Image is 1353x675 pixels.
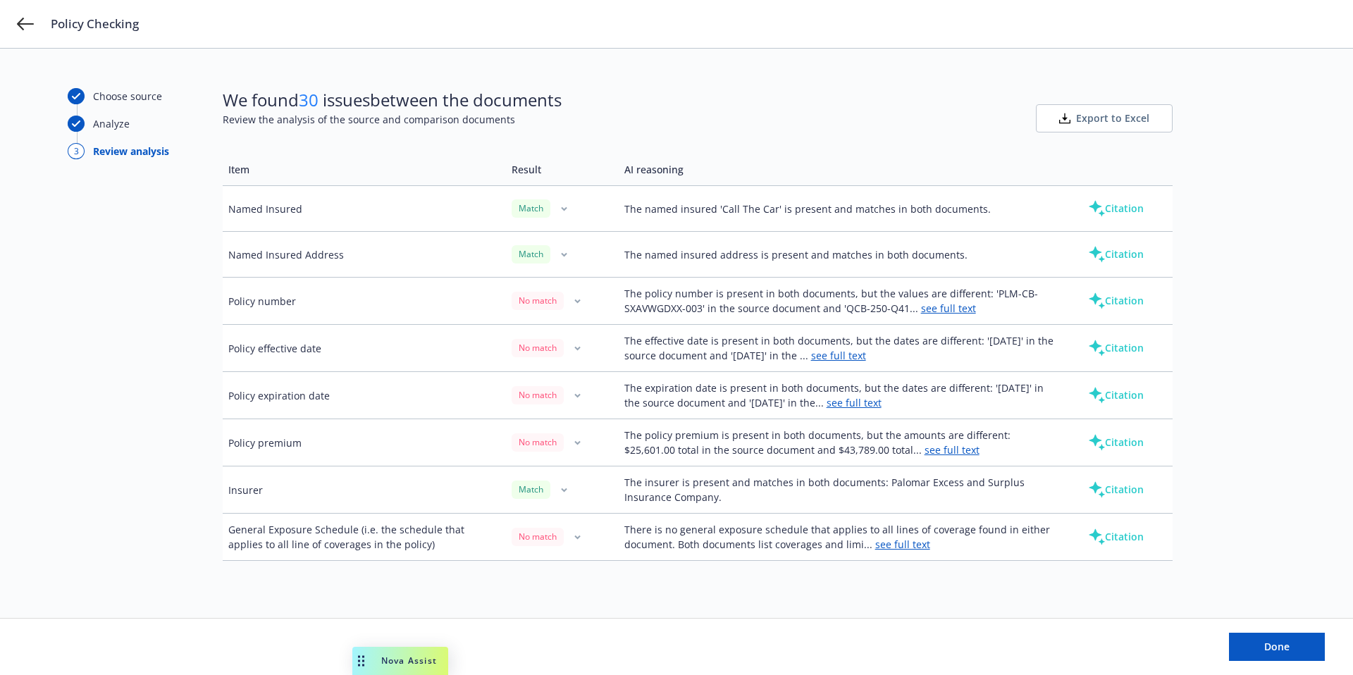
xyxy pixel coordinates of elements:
span: Done [1264,640,1290,653]
span: Nova Assist [381,655,437,667]
div: Analyze [93,116,130,131]
td: Policy expiration date [223,372,506,419]
td: The effective date is present in both documents, but the dates are different: '[DATE]' in the sou... [619,325,1060,372]
td: The expiration date is present in both documents, but the dates are different: '[DATE]' in the so... [619,372,1060,419]
div: Choose source [93,89,162,104]
a: see full text [875,538,930,551]
button: Citation [1065,523,1166,551]
div: Match [512,245,550,263]
div: Match [512,481,550,498]
span: 30 [299,88,319,111]
button: Export to Excel [1036,104,1173,132]
div: No match [512,339,564,357]
button: Citation [1065,476,1166,504]
span: Policy Checking [51,16,139,32]
td: AI reasoning [619,154,1060,186]
div: Review analysis [93,144,169,159]
span: Export to Excel [1076,111,1149,125]
td: Policy effective date [223,325,506,372]
span: Review the analysis of the source and comparison documents [223,112,562,127]
div: Match [512,199,550,217]
div: Drag to move [352,647,370,675]
button: Done [1229,633,1325,661]
td: Named Insured Address [223,232,506,278]
span: We found issues between the documents [223,88,562,112]
td: Result [506,154,619,186]
div: No match [512,528,564,545]
td: There is no general exposure schedule that applies to all lines of coverage found in either docum... [619,514,1060,561]
td: The named insured 'Call The Car' is present and matches in both documents. [619,186,1060,232]
button: Citation [1065,194,1166,223]
td: The policy number is present in both documents, but the values are different: 'PLM-CB-SXAVWGDXX-0... [619,278,1060,325]
span: Line of coverage comparison [223,566,1173,596]
div: 3 [68,143,85,159]
td: The named insured address is present and matches in both documents. [619,232,1060,278]
button: Citation [1065,334,1166,362]
a: see full text [921,302,976,315]
td: Named Insured [223,186,506,232]
a: see full text [811,349,866,362]
button: Citation [1065,240,1166,268]
td: The policy premium is present in both documents, but the amounts are different: $25,601.00 total ... [619,419,1060,466]
a: see full text [827,396,882,409]
div: No match [512,433,564,451]
td: Policy premium [223,419,506,466]
button: Citation [1065,428,1166,457]
td: Item [223,154,506,186]
button: Citation [1065,287,1166,315]
td: Policy number [223,278,506,325]
div: No match [512,292,564,309]
td: Insurer [223,466,506,514]
td: General Exposure Schedule (i.e. the schedule that applies to all line of coverages in the policy) [223,514,506,561]
div: No match [512,386,564,404]
a: see full text [925,443,980,457]
button: Citation [1065,381,1166,409]
button: Nova Assist [352,647,448,675]
td: The insurer is present and matches in both documents: Palomar Excess and Surplus Insurance Company. [619,466,1060,514]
